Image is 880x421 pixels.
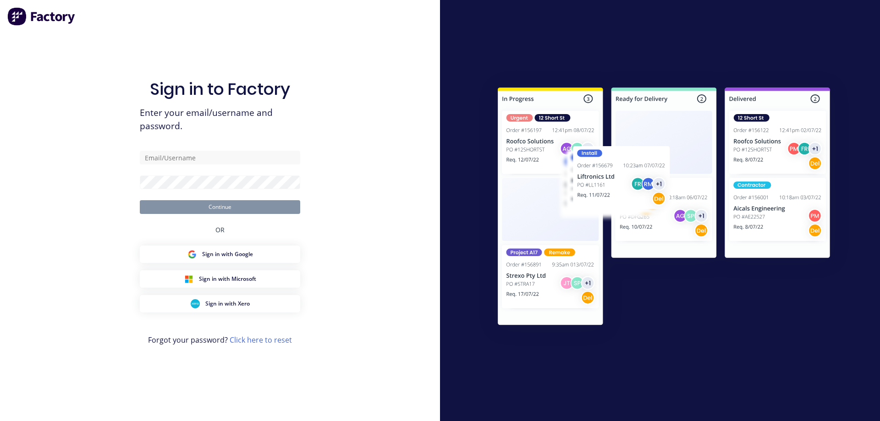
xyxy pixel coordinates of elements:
[478,69,850,347] img: Sign in
[199,275,256,283] span: Sign in with Microsoft
[150,79,290,99] h1: Sign in to Factory
[215,214,225,246] div: OR
[140,151,300,164] input: Email/Username
[140,295,300,312] button: Xero Sign inSign in with Xero
[187,250,197,259] img: Google Sign in
[230,335,292,345] a: Click here to reset
[148,334,292,345] span: Forgot your password?
[140,246,300,263] button: Google Sign inSign in with Google
[191,299,200,308] img: Xero Sign in
[202,250,253,258] span: Sign in with Google
[7,7,76,26] img: Factory
[205,300,250,308] span: Sign in with Xero
[140,200,300,214] button: Continue
[140,270,300,288] button: Microsoft Sign inSign in with Microsoft
[184,274,193,284] img: Microsoft Sign in
[140,106,300,133] span: Enter your email/username and password.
